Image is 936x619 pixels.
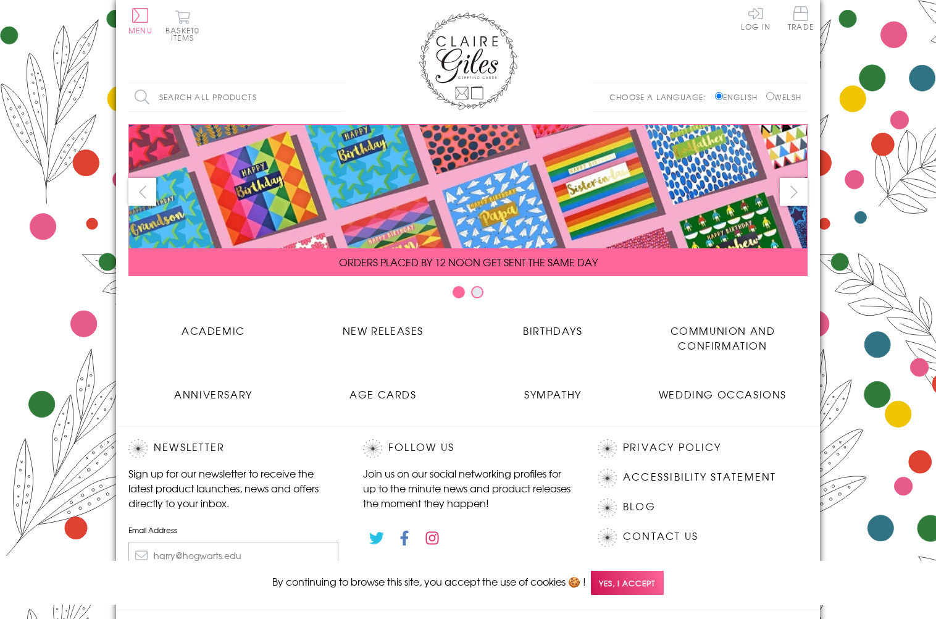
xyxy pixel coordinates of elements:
[332,83,345,111] input: Search
[638,377,808,402] a: Wedding Occasions
[638,314,808,353] a: Communion and Confirmation
[171,25,199,43] span: 0 items
[715,91,764,103] label: English
[419,12,517,110] img: Claire Giles Greetings Cards
[623,469,777,486] a: Accessibility Statement
[623,528,698,545] a: Contact Us
[623,439,721,456] a: Privacy Policy
[715,92,723,100] input: English
[298,377,468,402] a: Age Cards
[766,92,774,100] input: Welsh
[788,6,814,33] a: Trade
[165,10,199,41] button: Basket0 items
[298,314,468,338] a: New Releases
[468,377,638,402] a: Sympathy
[671,323,775,353] span: Communion and Confirmation
[523,323,582,338] span: Birthdays
[182,323,245,338] span: Academic
[363,439,573,458] h2: Follow Us
[128,25,153,36] span: Menu
[349,387,416,402] span: Age Cards
[128,377,298,402] a: Anniversary
[128,178,156,206] button: prev
[623,499,656,515] a: Blog
[780,178,808,206] button: next
[343,323,424,338] span: New Releases
[609,91,712,103] p: Choose a language:
[128,524,338,536] label: Email Address
[453,286,465,298] button: Carousel Page 1 (Current Slide)
[471,286,483,298] button: Carousel Page 2
[128,466,338,510] p: Sign up for our newsletter to receive the latest product launches, news and offers directly to yo...
[128,285,808,305] div: Carousel Pagination
[128,83,345,111] input: Search all products
[741,6,771,30] a: Log In
[788,6,814,30] span: Trade
[659,387,787,402] span: Wedding Occasions
[468,314,638,338] a: Birthdays
[128,8,153,34] button: Menu
[128,542,338,570] input: harry@hogwarts.edu
[174,387,253,402] span: Anniversary
[363,466,573,510] p: Join us on our social networking profiles for up to the minute news and product releases the mome...
[524,387,582,402] span: Sympathy
[591,571,664,595] span: Yes, I accept
[128,439,338,458] h2: Newsletter
[128,314,298,338] a: Academic
[339,255,598,269] span: ORDERS PLACED BY 12 NOON GET SENT THE SAME DAY
[766,91,801,103] label: Welsh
